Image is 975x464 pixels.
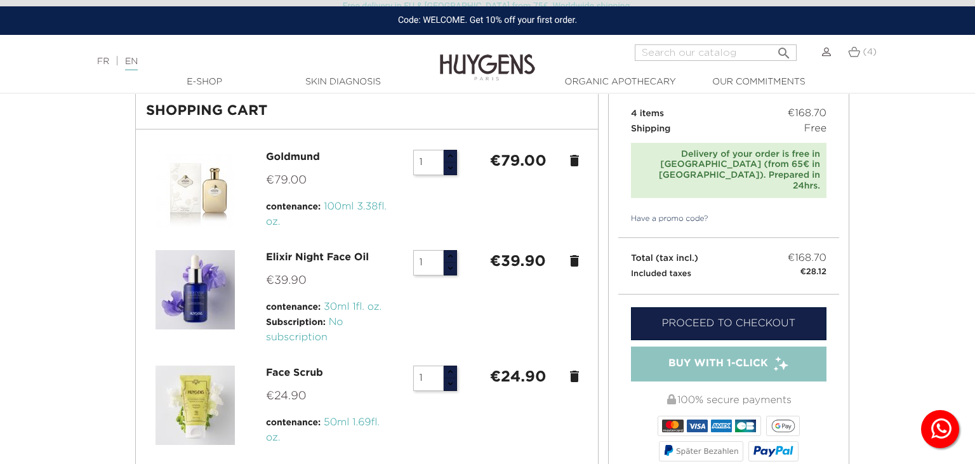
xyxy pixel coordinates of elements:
a: Proceed to checkout [631,307,826,340]
span: (4) [863,48,877,56]
span: 100ml 3.38fl. oz. [266,202,387,227]
img: AMEX [711,420,732,432]
div: | [91,54,397,69]
a: Our commitments [695,76,822,89]
button:  [773,41,795,58]
a: E-Shop [141,76,268,89]
a: Organic Apothecary [557,76,684,89]
span: €79.00 [266,175,307,186]
strong: €24.90 [490,369,547,385]
input: Search [635,44,797,61]
a: Face Scrub [266,368,323,378]
img: Huygens [440,34,535,83]
span: Total (tax incl.) [631,254,698,263]
small: Included taxes [631,270,691,278]
span: 30ml 1fl. oz. [324,302,381,312]
small: €28.12 [800,266,826,279]
a: Goldmund [266,152,320,162]
img: MASTERCARD [662,420,683,432]
a: Have a promo code? [618,213,708,225]
img: Goldmund [156,150,235,229]
span: Subscription: [266,318,326,327]
span: contenance: [266,202,321,211]
img: google_pay [771,420,795,432]
a: EN [125,57,138,70]
span: Später Bezahlen [676,447,739,456]
img: VISA [687,420,708,432]
img: CB_NATIONALE [735,420,756,432]
img: Face Scrub [156,366,235,445]
span: Shipping [631,124,670,133]
a: FR [97,57,109,66]
img: 100% secure payments [667,394,676,404]
a: delete [567,253,582,268]
span: contenance: [266,303,321,312]
div: 100% secure payments [631,388,826,413]
span: No subscription [266,317,343,343]
span: 50ml 1.69fl. oz. [266,418,380,443]
a: Elixir Night Face Oil [266,253,369,263]
span: contenance: [266,418,321,427]
a: Skin Diagnosis [279,76,406,89]
i:  [776,42,792,57]
h1: Shopping Cart [146,103,588,119]
span: Free [804,121,826,136]
span: 4 items [631,109,664,118]
strong: €39.90 [490,254,546,269]
div: Delivery of your order is free in [GEOGRAPHIC_DATA] (from 65€ in [GEOGRAPHIC_DATA]). Prepared in ... [637,149,820,192]
img: Elixir Night Face Oil [156,250,235,329]
span: €39.90 [266,275,307,286]
span: €24.90 [266,390,306,402]
strong: €79.00 [490,154,547,169]
span: €168.70 [788,251,826,266]
a: (4) [848,47,877,57]
span: €168.70 [788,106,826,121]
a: delete [567,369,582,384]
a: delete [567,153,582,168]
